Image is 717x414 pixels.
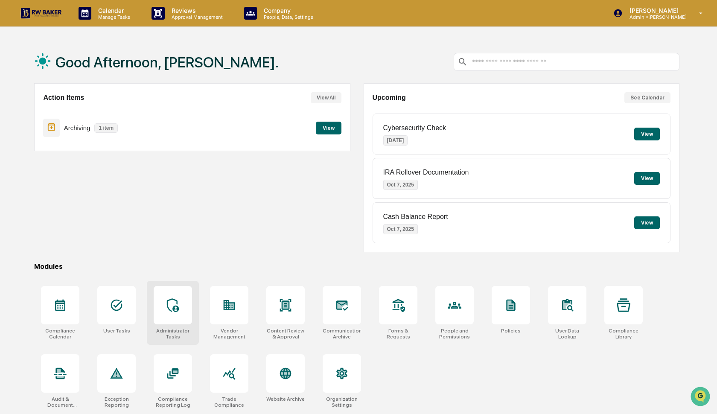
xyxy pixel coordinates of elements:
p: Approval Management [165,14,227,20]
p: [DATE] [383,135,408,146]
div: Vendor Management [210,328,248,340]
p: Archiving [64,124,90,131]
p: Reviews [165,7,227,14]
p: Calendar [91,7,134,14]
button: View [634,128,660,140]
button: See Calendar [624,92,670,103]
div: Content Review & Approval [266,328,305,340]
div: Trade Compliance [210,396,248,408]
p: People, Data, Settings [257,14,318,20]
button: View [634,172,660,185]
p: IRA Rollover Documentation [383,169,469,176]
p: Cash Balance Report [383,213,448,221]
p: Manage Tasks [91,14,134,20]
div: Communications Archive [323,328,361,340]
a: View [316,123,341,131]
div: Policies [501,328,521,334]
p: Cybersecurity Check [383,124,446,132]
div: Forms & Requests [379,328,417,340]
div: User Data Lookup [548,328,586,340]
div: Administrator Tasks [154,328,192,340]
p: Oct 7, 2025 [383,180,418,190]
div: Organization Settings [323,396,361,408]
p: Company [257,7,318,14]
button: View All [311,92,341,103]
img: logo [20,8,61,18]
div: Audit & Document Logs [41,396,79,408]
p: Admin • [PERSON_NAME] [623,14,687,20]
div: Website Archive [266,396,305,402]
button: View [316,122,341,134]
iframe: Open customer support [690,386,713,409]
div: Modules [34,262,679,271]
h1: Good Afternoon, [PERSON_NAME]. [55,54,279,71]
h2: Upcoming [373,94,406,102]
button: View [634,216,660,229]
p: [PERSON_NAME] [623,7,687,14]
p: Oct 7, 2025 [383,224,418,234]
div: People and Permissions [435,328,474,340]
p: 1 item [94,123,118,133]
div: Compliance Calendar [41,328,79,340]
div: Compliance Library [604,328,643,340]
div: User Tasks [103,328,130,334]
div: Exception Reporting [97,396,136,408]
h2: Action Items [43,94,84,102]
div: Compliance Reporting Log [154,396,192,408]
